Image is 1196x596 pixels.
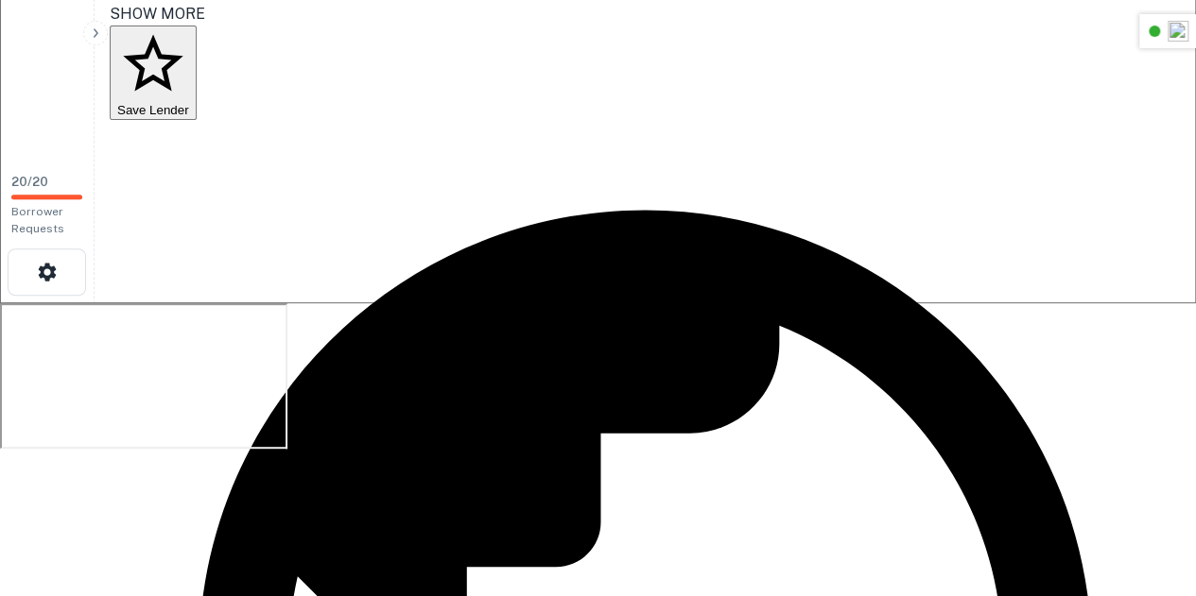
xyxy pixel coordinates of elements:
span: Borrower Requests [11,205,64,235]
iframe: Chat Widget [1101,445,1196,536]
span: 20 / 20 [11,175,48,189]
span: SHOW MORE [110,5,205,23]
button: Save Lender [110,26,197,120]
